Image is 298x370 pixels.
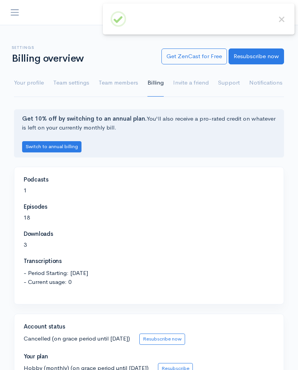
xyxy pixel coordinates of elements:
a: Get ZenCast for Free [161,48,227,64]
h4: Episodes [24,204,274,210]
button: Switch to annual billing [22,141,81,152]
a: Notifications [249,69,282,97]
p: 18 [24,213,274,222]
h6: Settings [12,45,152,50]
button: Close this dialog [277,14,287,24]
button: Toggle navigation [9,5,20,19]
h4: Downloads [24,231,274,237]
a: Resubscribe now [139,334,185,345]
h4: Podcasts [24,176,274,183]
h1: Billing overview [12,53,152,64]
p: 1 [24,186,274,195]
a: Team settings [53,69,89,97]
div: You'll also receive a pro-rated credit on whatever is left on your currently monthly bill. [14,109,284,157]
a: Your profile [14,69,44,97]
p: Cancelled (on grace period until [DATE]) [24,334,274,345]
span: - Current usage: 0 [24,278,274,287]
a: Support [218,69,240,97]
strong: Get 10% off by switching to an annual plan. [22,115,147,122]
h4: Transcriptions [24,258,274,265]
a: Resubscribe now [229,48,284,64]
h4: Your plan [24,353,274,360]
a: Invite a friend [173,69,209,97]
p: 3 [24,240,274,249]
a: Billing [147,69,164,97]
a: Switch to annual billing [22,142,81,150]
iframe: gist-messenger-bubble-iframe [272,344,290,362]
a: Team members [99,69,138,97]
span: - Period Starting: [DATE] [24,269,274,278]
h4: Account status [24,323,274,330]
